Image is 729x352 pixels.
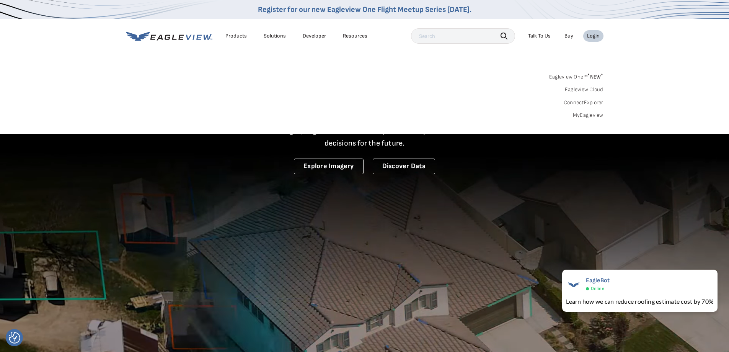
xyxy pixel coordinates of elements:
a: Developer [303,33,326,39]
a: ConnectExplorer [564,99,603,106]
span: NEW [587,74,603,80]
div: Resources [343,33,367,39]
div: Learn how we can reduce roofing estimate cost by 70% [566,297,714,306]
a: Register for our new Eagleview One Flight Meetup Series [DATE]. [258,5,471,14]
img: EagleBot [566,277,581,292]
a: Discover Data [373,159,435,174]
a: Buy [564,33,573,39]
div: Products [225,33,247,39]
a: Eagleview Cloud [565,86,603,93]
div: Login [587,33,600,39]
div: Talk To Us [528,33,551,39]
input: Search [411,28,515,44]
a: MyEagleview [573,112,603,119]
span: Online [591,286,604,291]
a: Explore Imagery [294,159,364,174]
button: Consent Preferences [9,332,20,344]
span: EagleBot [586,277,610,284]
a: Eagleview One™*NEW* [549,71,603,80]
div: Solutions [264,33,286,39]
img: Revisit consent button [9,332,20,344]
